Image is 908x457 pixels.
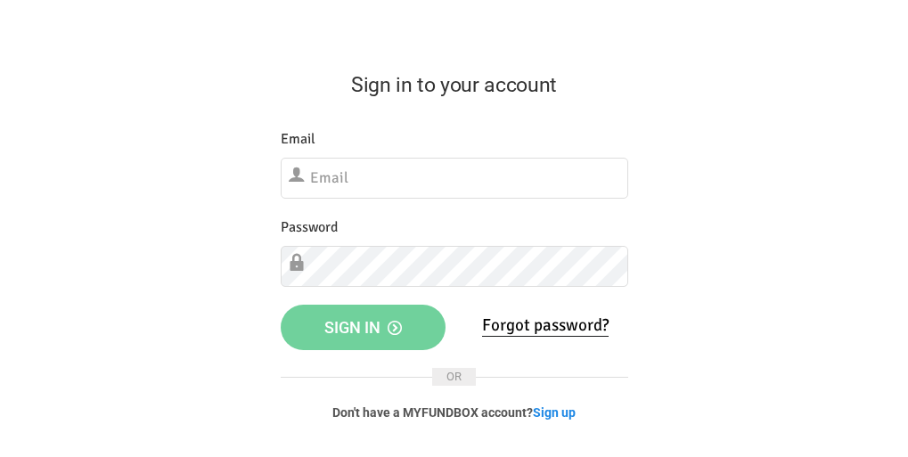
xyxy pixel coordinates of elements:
[281,69,628,101] h2: Sign in to your account
[281,305,446,351] button: Sign in
[533,405,576,420] a: Sign up
[281,158,628,199] input: Email
[281,404,628,421] p: Don't have a MYFUNDBOX account?
[482,314,609,337] a: Forgot password?
[324,318,402,337] span: Sign in
[281,216,338,239] label: Password
[281,128,315,151] label: Email
[432,368,476,386] span: OR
